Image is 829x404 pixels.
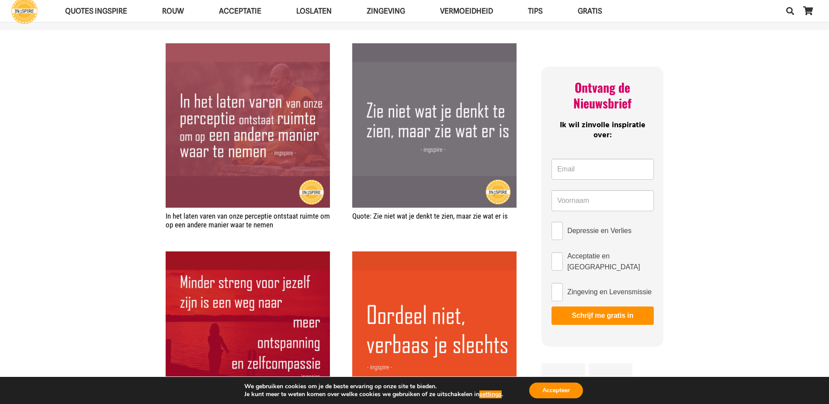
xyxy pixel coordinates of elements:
[567,225,631,236] span: Depressie en Verlies
[162,7,184,15] span: ROUW
[244,390,503,398] p: Je kunt meer te weten komen over welke cookies we gebruiken of ze uitschakelen in .
[529,383,583,398] button: Accepteer
[166,43,330,208] img: Diepzinnige spreuk over loslaten van Inge Ingspire: In het laten varen van onze perceptie ontstaa...
[528,7,543,15] span: TIPS
[573,78,631,112] span: Ontvang de Nieuwsbrief
[552,252,563,271] input: Acceptatie en [GEOGRAPHIC_DATA]
[552,283,563,301] input: Zingeving en Levensmissie
[560,119,645,142] span: Ik wil zinvolle inspiratie over:
[552,306,653,325] button: Schrijf me gratis in
[352,43,517,208] img: Spreuk: Zie niet wat je denkt te zien, maar zie wat er is - quote van www.ingspire.nl
[244,383,503,390] p: We gebruiken cookies om je de beste ervaring op onze site te bieden.
[567,251,653,272] span: Acceptatie en [GEOGRAPHIC_DATA]
[219,7,261,15] span: Acceptatie
[440,7,493,15] span: VERMOEIDHEID
[367,7,405,15] span: Zingeving
[552,190,653,211] input: Voornaam
[166,252,330,261] a: Minder streng voor jezelf zijn is een weg naar meer ontspanning en zelfcompassie
[479,390,502,398] button: settings
[296,7,332,15] span: Loslaten
[578,7,602,15] span: GRATIS
[552,159,653,180] input: Email
[65,7,127,15] span: QUOTES INGSPIRE
[352,44,517,53] a: Quote: Zie niet wat je denkt te zien, maar zie wat er is
[166,44,330,53] a: In het laten varen van onze perceptie ontstaat ruimte om op een andere manier waar te nemen
[166,212,330,229] a: In het laten varen van onze perceptie ontstaat ruimte om op een andere manier waar te nemen
[552,222,563,240] input: Depressie en Verlies
[352,252,517,261] a: Oordeel niet, verbaas je slechts
[352,212,508,220] a: Quote: Zie niet wat je denkt te zien, maar zie wat er is
[567,286,652,297] span: Zingeving en Levensmissie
